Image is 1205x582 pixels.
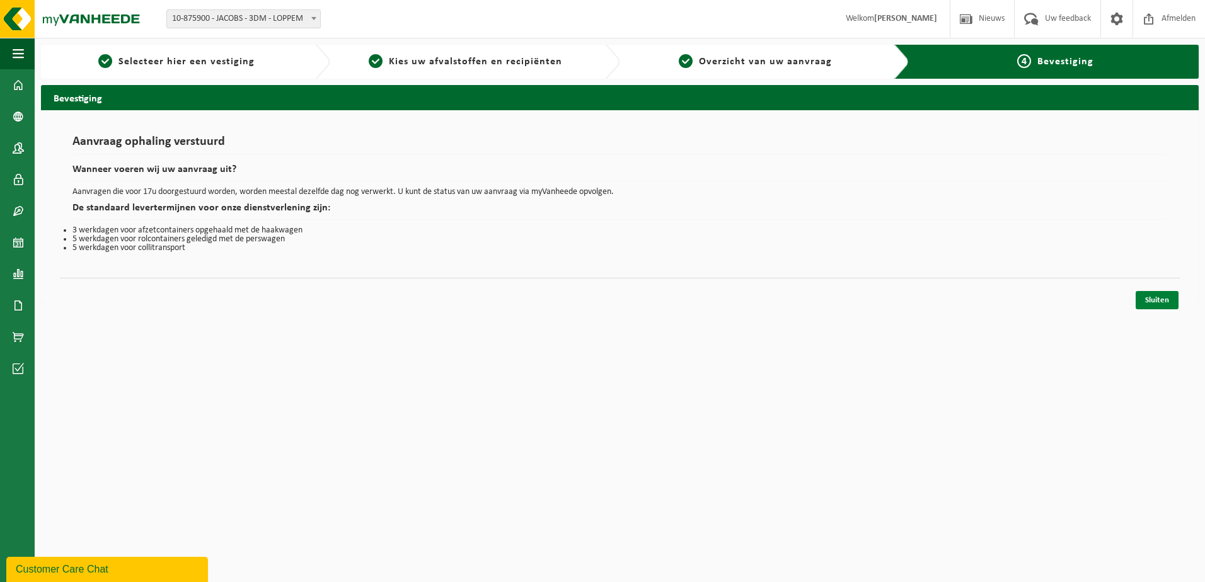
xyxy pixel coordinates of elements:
[699,57,832,67] span: Overzicht van uw aanvraag
[72,188,1167,197] p: Aanvragen die voor 17u doorgestuurd worden, worden meestal dezelfde dag nog verwerkt. U kunt de s...
[98,54,112,68] span: 1
[118,57,255,67] span: Selecteer hier een vestiging
[1037,57,1093,67] span: Bevestiging
[72,164,1167,181] h2: Wanneer voeren wij uw aanvraag uit?
[72,135,1167,155] h1: Aanvraag ophaling verstuurd
[874,14,937,23] strong: [PERSON_NAME]
[72,235,1167,244] li: 5 werkdagen voor rolcontainers geledigd met de perswagen
[166,9,321,28] span: 10-875900 - JACOBS - 3DM - LOPPEM
[72,244,1167,253] li: 5 werkdagen voor collitransport
[1017,54,1031,68] span: 4
[72,203,1167,220] h2: De standaard levertermijnen voor onze dienstverlening zijn:
[167,10,320,28] span: 10-875900 - JACOBS - 3DM - LOPPEM
[72,226,1167,235] li: 3 werkdagen voor afzetcontainers opgehaald met de haakwagen
[337,54,594,69] a: 2Kies uw afvalstoffen en recipiënten
[47,54,305,69] a: 1Selecteer hier een vestiging
[626,54,884,69] a: 3Overzicht van uw aanvraag
[6,554,210,582] iframe: chat widget
[389,57,562,67] span: Kies uw afvalstoffen en recipiënten
[1136,291,1179,309] a: Sluiten
[41,85,1199,110] h2: Bevestiging
[679,54,693,68] span: 3
[369,54,383,68] span: 2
